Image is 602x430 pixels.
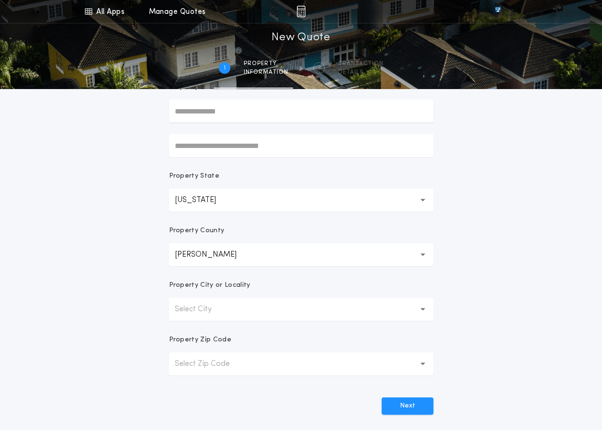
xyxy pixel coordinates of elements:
span: Property [244,60,288,68]
h2: 1 [224,64,226,72]
span: details [338,68,384,76]
button: [US_STATE] [169,189,433,212]
img: vs-icon [477,7,518,16]
p: Property Zip Code [169,335,231,345]
h1: New Quote [272,30,330,45]
span: Transaction [338,60,384,68]
p: Property County [169,226,225,236]
button: Next [382,397,433,415]
span: information [244,68,288,76]
button: Select City [169,298,433,321]
img: img [296,6,306,17]
p: Select Zip Code [175,358,245,370]
p: Property City or Locality [169,281,250,290]
p: Property State [169,171,219,181]
p: Select City [175,304,227,315]
p: [PERSON_NAME] [175,249,252,260]
p: [US_STATE] [175,194,231,206]
button: Select Zip Code [169,352,433,375]
h2: 2 [317,64,320,72]
button: [PERSON_NAME] [169,243,433,266]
